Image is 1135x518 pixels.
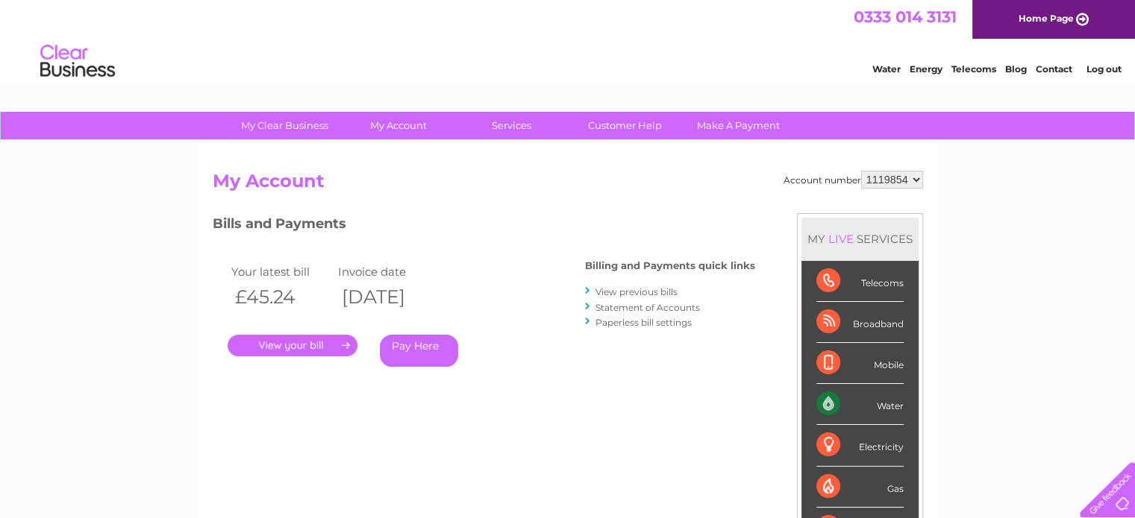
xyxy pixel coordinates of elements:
div: Telecoms [816,261,904,302]
a: Statement of Accounts [595,302,700,313]
a: View previous bills [595,286,678,297]
a: Blog [1005,63,1027,75]
a: My Account [337,112,460,139]
img: logo.png [40,39,116,84]
div: Clear Business is a trading name of Verastar Limited (registered in [GEOGRAPHIC_DATA] No. 3667643... [216,8,921,72]
th: [DATE] [334,282,442,312]
a: 0333 014 3131 [854,7,957,26]
a: . [228,335,357,356]
a: My Clear Business [223,112,346,139]
a: Water [872,63,901,75]
a: Paperless bill settings [595,317,692,328]
div: Broadband [816,302,904,343]
td: Invoice date [334,262,442,282]
h2: My Account [213,171,923,199]
div: Electricity [816,425,904,466]
div: Water [816,384,904,425]
div: Gas [816,467,904,508]
a: Services [450,112,573,139]
h3: Bills and Payments [213,213,755,239]
a: Energy [910,63,942,75]
a: Telecoms [951,63,996,75]
div: Mobile [816,343,904,384]
div: MY SERVICES [801,218,919,260]
th: £45.24 [228,282,335,312]
a: Contact [1036,63,1072,75]
h4: Billing and Payments quick links [585,260,755,271]
a: Customer Help [563,112,687,139]
div: Account number [784,171,923,189]
a: Make A Payment [677,112,800,139]
a: Log out [1086,63,1121,75]
a: Pay Here [380,335,458,367]
div: LIVE [825,232,857,246]
td: Your latest bill [228,262,335,282]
